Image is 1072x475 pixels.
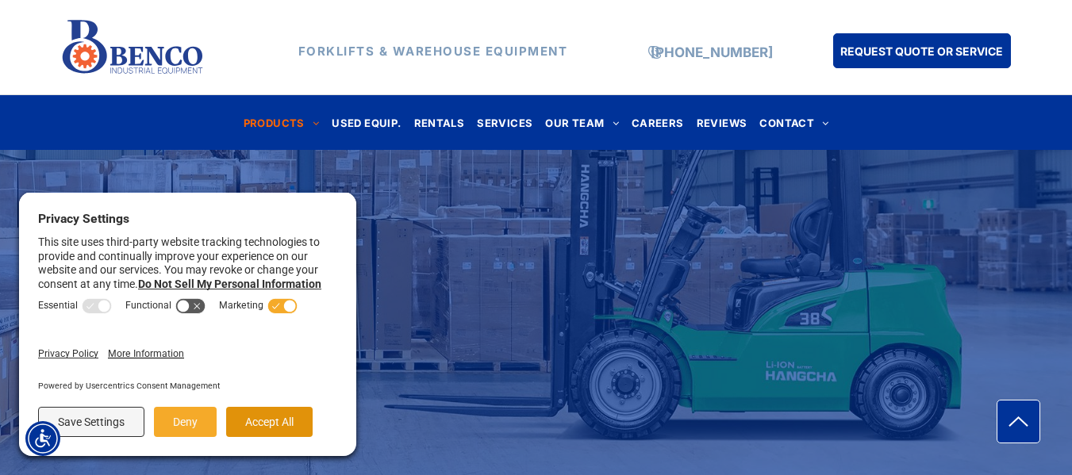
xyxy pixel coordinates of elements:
[625,112,690,133] a: CAREERS
[471,112,539,133] a: SERVICES
[237,112,326,133] a: PRODUCTS
[753,112,835,133] a: CONTACT
[539,112,625,133] a: OUR TEAM
[408,112,471,133] a: RENTALS
[833,33,1011,68] a: REQUEST QUOTE OR SERVICE
[651,44,773,60] a: [PHONE_NUMBER]
[25,421,60,456] div: Accessibility Menu
[325,112,407,133] a: USED EQUIP.
[690,112,754,133] a: REVIEWS
[840,36,1003,66] span: REQUEST QUOTE OR SERVICE
[298,44,568,59] strong: FORKLIFTS & WAREHOUSE EQUIPMENT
